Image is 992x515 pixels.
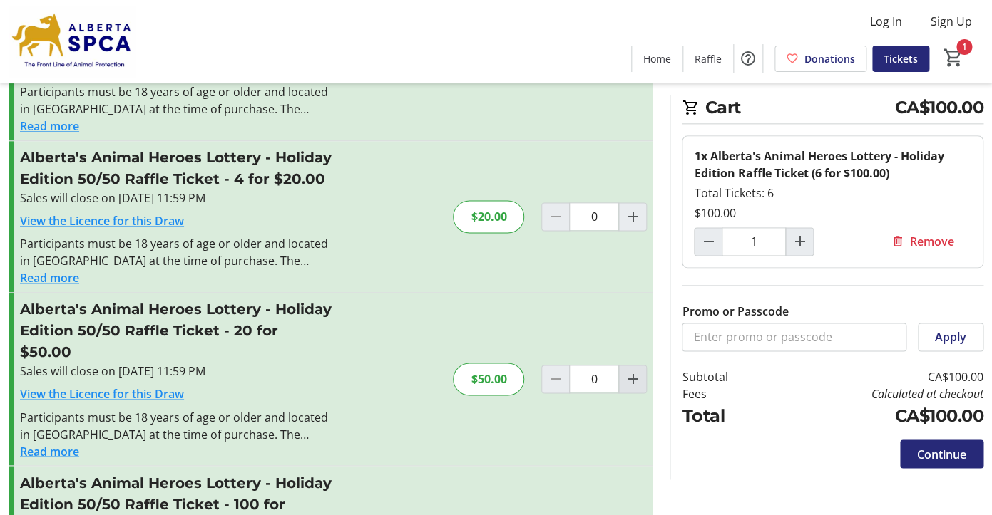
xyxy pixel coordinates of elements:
span: Home [643,51,671,66]
a: Home [632,46,682,72]
input: Alberta's Animal Heroes Lottery - Holiday Edition 50/50 Raffle Ticket Quantity [569,365,619,393]
input: Alberta's Animal Heroes Lottery - Holiday Edition Raffle Ticket (6 for $100.00) Quantity [722,227,786,256]
img: Alberta SPCA's Logo [9,6,135,77]
button: Increment by one [619,365,646,392]
td: Calculated at checkout [769,385,983,402]
span: Tickets [884,51,918,66]
div: Participants must be 18 years of age or older and located in [GEOGRAPHIC_DATA] at the time of pur... [20,83,332,118]
span: Apply [935,328,966,345]
div: $100.00 [694,204,971,222]
span: Remove [910,233,954,250]
a: Raffle [683,46,733,72]
div: Participants must be 18 years of age or older and located in [GEOGRAPHIC_DATA] at the time of pur... [20,235,332,269]
div: Total Tickets: 6 [694,184,971,202]
button: Continue [900,439,983,468]
button: Remove [874,227,971,256]
span: Continue [917,445,966,462]
button: Sign Up [919,10,983,33]
button: Log In [859,10,914,33]
button: Read more [20,442,79,459]
h3: Alberta's Animal Heroes Lottery - Holiday Edition 50/50 Raffle Ticket - 4 for $20.00 [20,147,332,189]
div: Sales will close on [DATE] 11:59 PM [20,363,332,380]
span: CA$100.00 [894,95,983,120]
button: Read more [20,269,79,286]
input: Alberta's Animal Heroes Lottery - Holiday Edition 50/50 Raffle Ticket Quantity [569,202,619,231]
button: Help [734,44,762,73]
td: Fees [682,385,769,402]
button: Apply [918,323,983,351]
div: Participants must be 18 years of age or older and located in [GEOGRAPHIC_DATA] at the time of pur... [20,408,332,442]
td: CA$100.00 [769,402,983,428]
a: Donations [774,46,866,72]
div: 1x Alberta's Animal Heroes Lottery - Holiday Edition Raffle Ticket (6 for $100.00) [694,147,971,182]
div: Sales will close on [DATE] 11:59 PM [20,189,332,207]
span: Raffle [695,51,722,66]
td: CA$100.00 [769,368,983,385]
td: Total [682,402,769,428]
button: Read more [20,118,79,135]
button: Increment by one [786,228,813,255]
div: $50.00 [453,363,524,395]
a: Tickets [872,46,929,72]
button: Cart [941,45,966,71]
button: Decrement by one [695,228,722,255]
input: Enter promo or passcode [682,323,906,351]
button: Increment by one [619,203,646,230]
a: View the Licence for this Draw [20,213,184,229]
span: Donations [804,51,855,66]
span: Log In [870,13,902,30]
div: $20.00 [453,200,524,233]
h2: Cart [682,95,983,124]
h3: Alberta's Animal Heroes Lottery - Holiday Edition 50/50 Raffle Ticket - 20 for $50.00 [20,298,332,363]
td: Subtotal [682,368,769,385]
span: Sign Up [931,13,972,30]
a: View the Licence for this Draw [20,386,184,402]
label: Promo or Passcode [682,303,788,320]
